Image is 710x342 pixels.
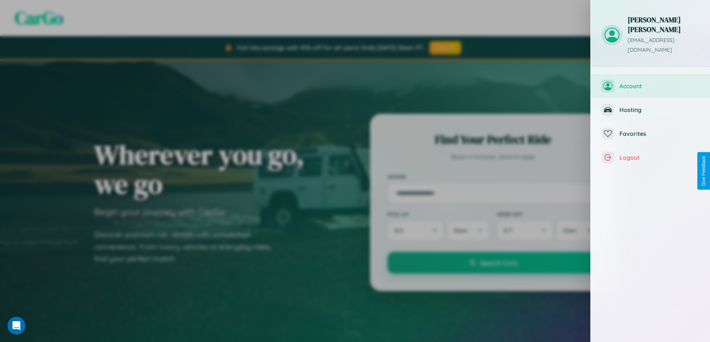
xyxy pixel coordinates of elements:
h3: [PERSON_NAME] [PERSON_NAME] [628,15,699,34]
span: Favorites [619,130,699,137]
button: Account [591,74,710,98]
span: Hosting [619,106,699,114]
button: Favorites [591,122,710,146]
span: Account [619,82,699,90]
div: Give Feedback [701,156,706,186]
button: Logout [591,146,710,169]
span: Logout [619,154,699,161]
p: [EMAIL_ADDRESS][DOMAIN_NAME] [628,36,699,55]
div: Open Intercom Messenger [7,317,25,335]
button: Hosting [591,98,710,122]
